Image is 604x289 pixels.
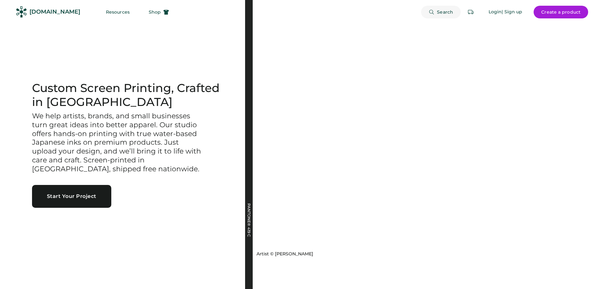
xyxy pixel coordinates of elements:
[254,248,313,257] a: Artist © [PERSON_NAME]
[464,6,477,18] button: Retrieve an order
[247,203,251,267] div: PANTONE® 419 C
[32,112,203,174] h3: We help artists, brands, and small businesses turn great ideas into better apparel. Our studio of...
[502,9,522,15] div: | Sign up
[257,251,313,257] div: Artist © [PERSON_NAME]
[32,81,230,109] h1: Custom Screen Printing, Crafted in [GEOGRAPHIC_DATA]
[421,6,461,18] button: Search
[29,8,80,16] div: [DOMAIN_NAME]
[489,9,502,15] div: Login
[98,6,137,18] button: Resources
[32,185,111,208] button: Start Your Project
[141,6,177,18] button: Shop
[149,10,161,14] span: Shop
[534,6,588,18] button: Create a product
[16,6,27,17] img: Rendered Logo - Screens
[437,10,453,14] span: Search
